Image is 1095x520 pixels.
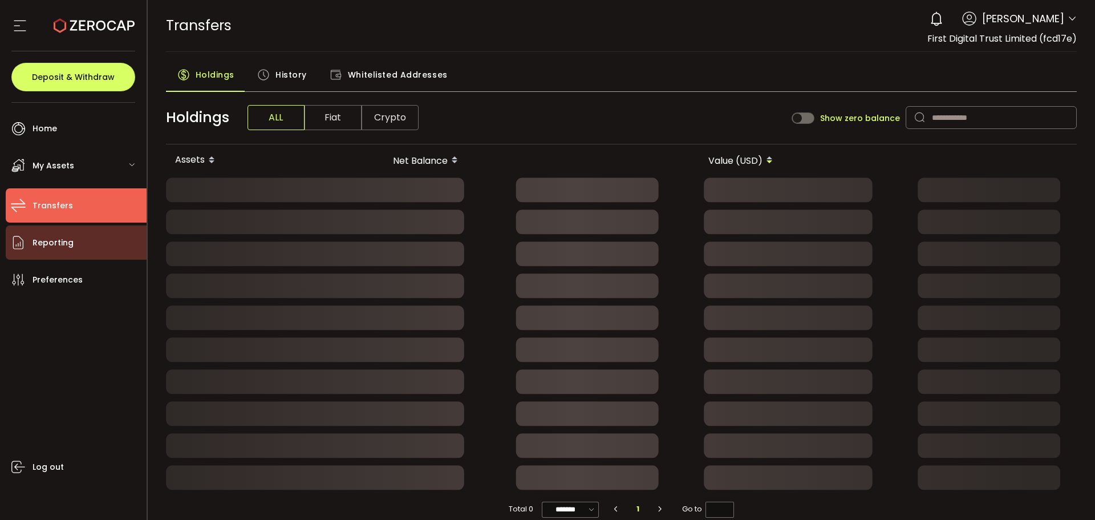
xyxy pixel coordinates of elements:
[362,105,419,130] span: Crypto
[310,151,467,170] div: Net Balance
[196,63,234,86] span: Holdings
[820,114,900,122] span: Show zero balance
[32,73,115,81] span: Deposit & Withdraw
[166,151,310,170] div: Assets
[927,32,1077,45] span: First Digital Trust Limited (fcd17e)
[624,151,782,170] div: Value (USD)
[33,272,83,288] span: Preferences
[33,459,64,475] span: Log out
[1038,465,1095,520] iframe: Chat Widget
[509,501,533,517] span: Total 0
[628,501,648,517] li: 1
[33,120,57,137] span: Home
[305,105,362,130] span: Fiat
[348,63,448,86] span: Whitelisted Addresses
[166,15,232,35] span: Transfers
[248,105,305,130] span: ALL
[33,235,74,251] span: Reporting
[33,158,74,174] span: My Assets
[166,107,229,128] span: Holdings
[11,63,135,91] button: Deposit & Withdraw
[275,63,307,86] span: History
[682,501,734,517] span: Go to
[33,197,73,214] span: Transfers
[982,11,1064,26] span: [PERSON_NAME]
